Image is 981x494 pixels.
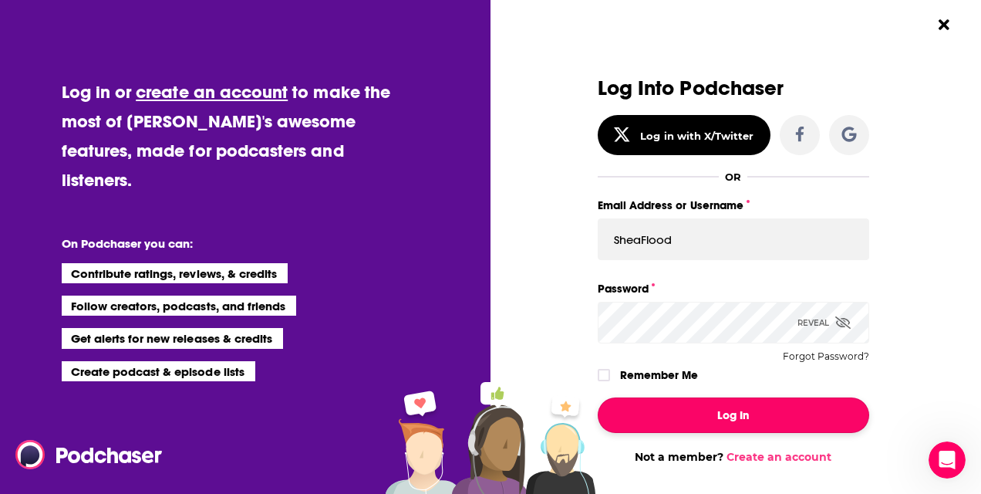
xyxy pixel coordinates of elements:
label: Password [598,279,869,299]
div: Log in with X/Twitter [640,130,753,142]
li: On Podchaser you can: [62,236,370,251]
li: Contribute ratings, reviews, & credits [62,263,288,283]
button: Log In [598,398,869,433]
input: Email Address or Username [598,218,869,260]
div: OR [725,171,741,183]
h3: Log Into Podchaser [598,77,869,100]
button: Log in with X/Twitter [598,115,770,155]
li: Create podcast & episode lists [62,361,255,381]
a: create an account [136,81,288,103]
img: Podchaser - Follow, Share and Rate Podcasts [15,440,163,469]
button: Close Button [929,10,959,39]
div: Not a member? [598,450,869,464]
div: Reveal [797,302,851,343]
label: Remember Me [620,365,698,385]
li: Follow creators, podcasts, and friends [62,296,297,316]
label: Email Address or Username [598,195,869,215]
a: Podchaser - Follow, Share and Rate Podcasts [15,440,151,469]
button: Forgot Password? [783,351,869,362]
a: Create an account [726,450,831,464]
iframe: Intercom live chat [929,442,966,479]
li: Get alerts for new releases & credits [62,328,283,348]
